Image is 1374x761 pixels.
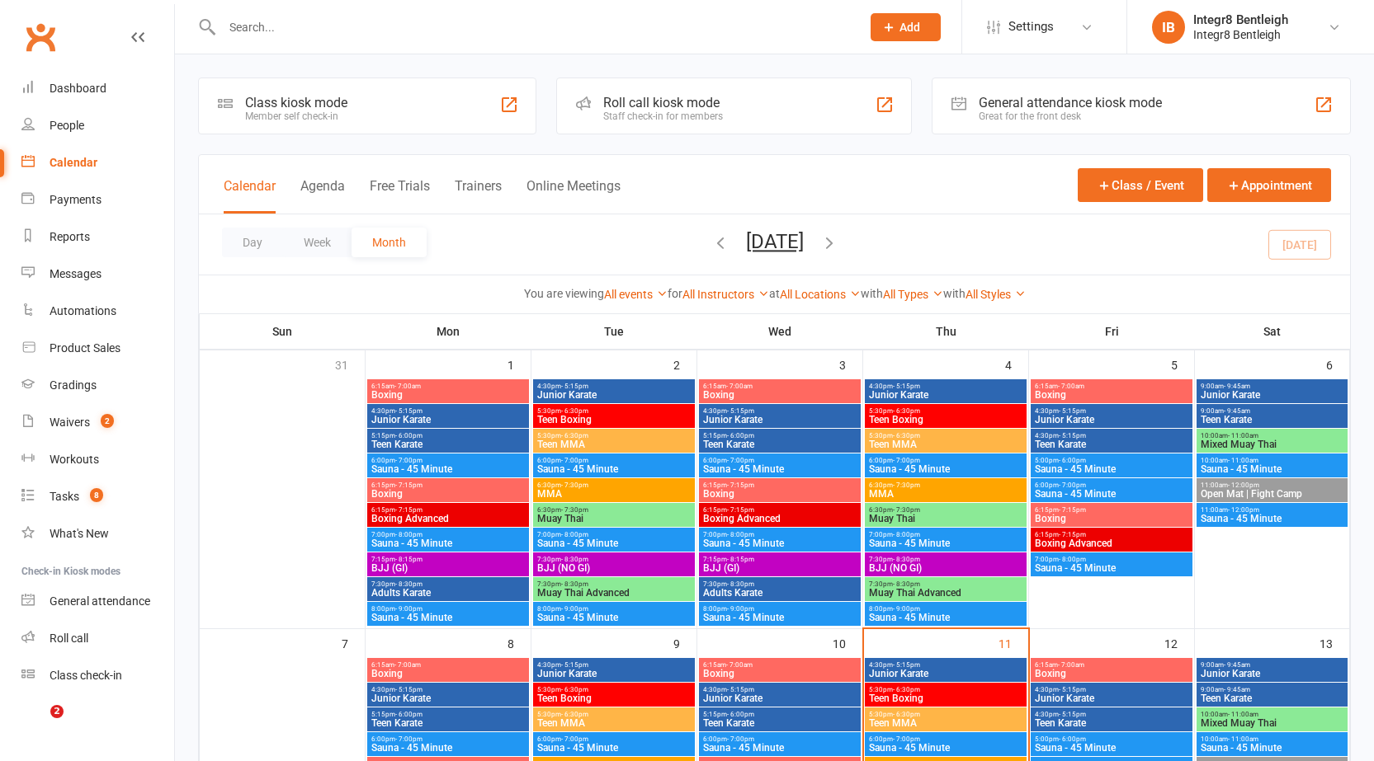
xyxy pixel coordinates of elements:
[868,390,1023,400] span: Junior Karate
[943,287,966,300] strong: with
[1034,415,1189,425] span: Junior Karate
[1059,506,1086,514] span: - 7:15pm
[536,489,692,499] span: MMA
[531,314,697,349] th: Tue
[871,13,941,41] button: Add
[395,711,423,718] span: - 6:00pm
[371,538,526,548] span: Sauna - 45 Minute
[371,531,526,538] span: 7:00pm
[371,407,526,415] span: 4:30pm
[50,341,120,355] div: Product Sales
[1200,383,1344,390] span: 9:00am
[561,407,588,415] span: - 6:30pm
[702,506,857,514] span: 6:15pm
[868,464,1023,474] span: Sauna - 45 Minute
[673,629,696,656] div: 9
[371,711,526,718] span: 5:15pm
[1200,506,1344,514] span: 11:00am
[899,21,920,34] span: Add
[702,432,857,439] span: 5:15pm
[1200,669,1344,679] span: Junior Karate
[868,605,1023,613] span: 8:00pm
[702,439,857,449] span: Teen Karate
[702,588,857,598] span: Adults Karate
[1034,711,1189,718] span: 4:30pm
[1059,556,1086,563] span: - 8:00pm
[371,432,526,439] span: 5:15pm
[371,563,526,573] span: BJJ (GI)
[1034,693,1189,703] span: Junior Karate
[561,481,588,489] span: - 7:30pm
[21,441,174,478] a: Workouts
[702,415,857,425] span: Junior Karate
[727,605,754,613] span: - 9:00pm
[21,583,174,620] a: General attendance kiosk mode
[371,439,526,449] span: Teen Karate
[893,580,920,588] span: - 8:30pm
[370,178,430,214] button: Free Trials
[893,531,920,538] span: - 8:00pm
[769,287,780,300] strong: at
[536,605,692,613] span: 8:00pm
[966,288,1026,301] a: All Styles
[536,390,692,400] span: Junior Karate
[561,531,588,538] span: - 8:00pm
[893,407,920,415] span: - 6:30pm
[50,594,150,608] div: General attendance
[342,629,365,656] div: 7
[561,605,588,613] span: - 9:00pm
[1078,168,1203,202] button: Class / Event
[727,407,754,415] span: - 5:15pm
[1164,629,1194,656] div: 12
[702,407,857,415] span: 4:30pm
[668,287,682,300] strong: for
[1059,686,1086,693] span: - 5:15pm
[50,304,116,317] div: Automations
[697,314,863,349] th: Wed
[893,711,920,718] span: - 6:30pm
[1152,11,1185,44] div: IB
[868,407,1023,415] span: 5:30pm
[702,686,857,693] span: 4:30pm
[1058,383,1084,390] span: - 7:00am
[1320,629,1349,656] div: 13
[371,686,526,693] span: 4:30pm
[536,711,692,718] span: 5:30pm
[1200,407,1344,415] span: 9:00am
[371,390,526,400] span: Boxing
[21,367,174,404] a: Gradings
[1058,661,1084,669] span: - 7:00am
[455,178,502,214] button: Trainers
[50,119,84,132] div: People
[702,711,857,718] span: 5:15pm
[1195,314,1350,349] th: Sat
[50,705,64,718] span: 2
[371,481,526,489] span: 6:15pm
[702,464,857,474] span: Sauna - 45 Minute
[1034,489,1189,499] span: Sauna - 45 Minute
[371,464,526,474] span: Sauna - 45 Minute
[702,514,857,524] span: Boxing Advanced
[395,531,423,538] span: - 8:00pm
[702,613,857,622] span: Sauna - 45 Minute
[893,556,920,563] span: - 8:30pm
[1034,556,1189,563] span: 7:00pm
[508,350,531,378] div: 1
[868,415,1023,425] span: Teen Boxing
[1034,383,1189,390] span: 6:15am
[50,453,99,466] div: Workouts
[868,669,1023,679] span: Junior Karate
[536,457,692,464] span: 6:00pm
[1200,432,1344,439] span: 10:00am
[561,383,588,390] span: - 5:15pm
[868,693,1023,703] span: Teen Boxing
[893,661,920,669] span: - 5:15pm
[1034,457,1189,464] span: 5:00pm
[394,383,421,390] span: - 7:00am
[17,705,56,745] iframe: Intercom live chat
[21,657,174,694] a: Class kiosk mode
[1224,686,1250,693] span: - 9:45am
[1200,415,1344,425] span: Teen Karate
[21,218,174,256] a: Reports
[702,661,857,669] span: 6:15am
